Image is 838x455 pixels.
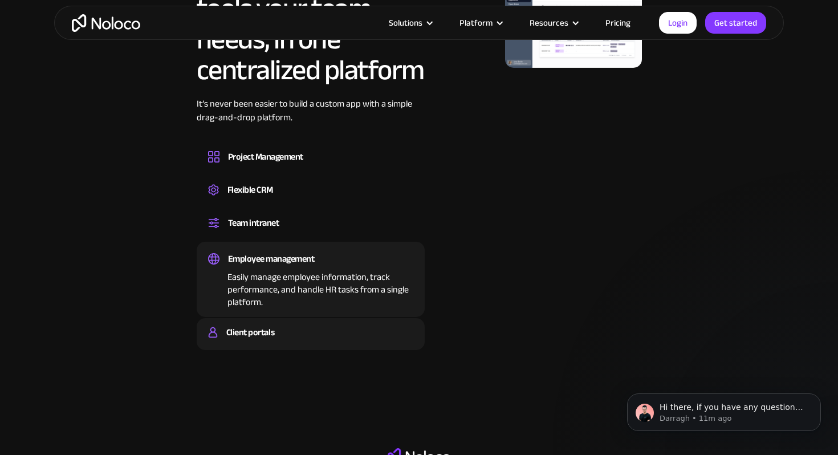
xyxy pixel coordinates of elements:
a: Login [659,12,697,34]
iframe: Intercom notifications message [610,369,838,449]
div: It’s never been easier to build a custom app with a simple drag-and-drop platform. [197,97,425,141]
div: Easily manage employee information, track performance, and handle HR tasks from a single platform. [208,267,413,308]
div: Set up a central space for your team to collaborate, share information, and stay up to date on co... [208,231,413,235]
div: Solutions [375,15,445,30]
div: Resources [515,15,591,30]
div: Solutions [389,15,422,30]
div: Project Management [228,148,303,165]
div: Client portals [226,324,274,341]
a: home [72,14,140,32]
a: Get started [705,12,766,34]
a: Pricing [591,15,645,30]
div: Build a secure, fully-branded, and personalized client portal that lets your customers self-serve. [208,341,413,344]
div: Employee management [228,250,315,267]
div: Resources [530,15,568,30]
div: Platform [445,15,515,30]
div: Platform [459,15,493,30]
div: Flexible CRM [227,181,273,198]
div: Team intranet [228,214,279,231]
div: Design custom project management tools to speed up workflows, track progress, and optimize your t... [208,165,413,169]
div: Create a custom CRM that you can adapt to your business’s needs, centralize your workflows, and m... [208,198,413,202]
